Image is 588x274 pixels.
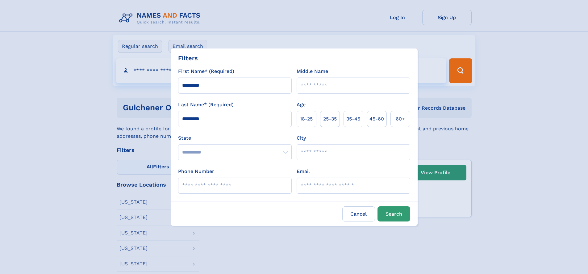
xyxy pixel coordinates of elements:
[369,115,384,123] span: 45‑60
[178,68,234,75] label: First Name* (Required)
[323,115,337,123] span: 25‑35
[178,53,198,63] div: Filters
[297,68,328,75] label: Middle Name
[178,101,234,108] label: Last Name* (Required)
[297,168,310,175] label: Email
[178,134,292,142] label: State
[342,206,375,221] label: Cancel
[396,115,405,123] span: 60+
[300,115,313,123] span: 18‑25
[297,134,306,142] label: City
[178,168,214,175] label: Phone Number
[346,115,360,123] span: 35‑45
[297,101,306,108] label: Age
[377,206,410,221] button: Search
